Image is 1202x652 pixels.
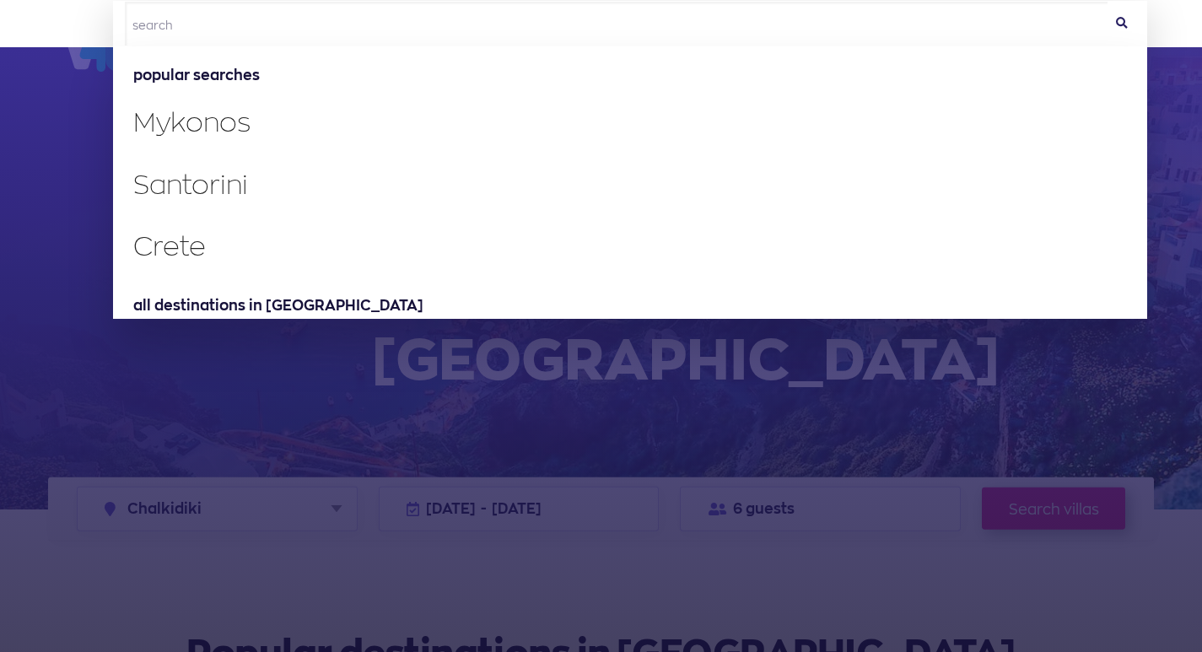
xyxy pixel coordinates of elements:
span: all destinations in [GEOGRAPHIC_DATA] [116,280,1143,321]
div: Mykonos [116,94,1143,152]
span: popular searches [116,50,1143,90]
input: search [124,1,1113,46]
div: Crete [116,218,1143,276]
div: Santorini [116,156,1143,214]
